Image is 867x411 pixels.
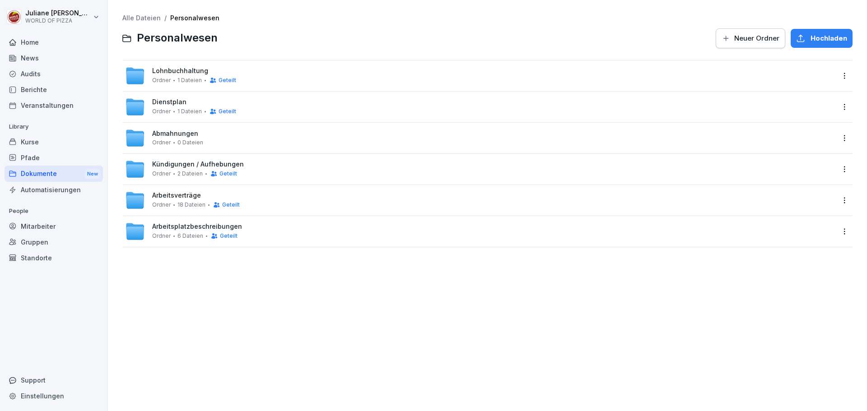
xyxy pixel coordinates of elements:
p: Juliane [PERSON_NAME] [25,9,91,17]
a: Kurse [5,134,103,150]
span: Dienstplan [152,98,186,106]
span: Personalwesen [137,32,218,45]
a: Standorte [5,250,103,266]
a: ArbeitsplatzbeschreibungenOrdner6 DateienGeteilt [122,216,838,247]
span: Kündigungen / Aufhebungen [152,161,244,168]
button: Neuer Ordner [716,28,785,48]
a: Automatisierungen [5,182,103,198]
a: AbmahnungenOrdner0 Dateien [122,123,838,153]
a: Personalwesen [170,14,219,22]
a: Veranstaltungen [5,97,103,113]
span: Ordner [152,139,171,146]
a: DokumenteNew [5,166,103,182]
span: 1 Dateien [177,77,202,83]
span: Ordner [152,108,171,115]
a: Gruppen [5,234,103,250]
span: Geteilt [220,233,238,239]
a: Audits [5,66,103,82]
a: ArbeitsverträgeOrdner18 DateienGeteilt [122,185,838,216]
a: Kündigungen / AufhebungenOrdner2 DateienGeteilt [122,154,838,185]
span: Ordner [152,171,171,177]
span: 0 Dateien [177,139,203,146]
span: 2 Dateien [177,171,203,177]
span: Abmahnungen [152,130,198,138]
span: / [164,14,167,22]
div: New [85,169,100,179]
span: Arbeitsverträge [152,192,201,199]
a: News [5,50,103,66]
span: 18 Dateien [177,202,205,208]
span: Lohnbuchhaltung [152,67,208,75]
a: DienstplanOrdner1 DateienGeteilt [122,92,838,122]
p: WORLD OF PIZZA [25,18,91,24]
p: Library [5,120,103,134]
a: Pfade [5,150,103,166]
span: Geteilt [219,171,237,177]
span: Geteilt [219,108,236,115]
div: Support [5,372,103,388]
a: Berichte [5,82,103,97]
div: Dokumente [5,166,103,182]
a: Mitarbeiter [5,218,103,234]
span: Ordner [152,233,171,239]
span: 6 Dateien [177,233,203,239]
span: Arbeitsplatzbeschreibungen [152,223,242,231]
a: Alle Dateien [122,14,161,22]
a: Home [5,34,103,50]
button: Hochladen [791,29,853,48]
a: LohnbuchhaltungOrdner1 DateienGeteilt [122,60,838,91]
span: Hochladen [811,33,847,43]
span: 1 Dateien [177,108,202,115]
a: Einstellungen [5,388,103,404]
span: Ordner [152,202,171,208]
p: People [5,204,103,218]
span: Geteilt [222,202,240,208]
span: Neuer Ordner [734,33,779,43]
span: Ordner [152,77,171,83]
span: Geteilt [219,77,236,83]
